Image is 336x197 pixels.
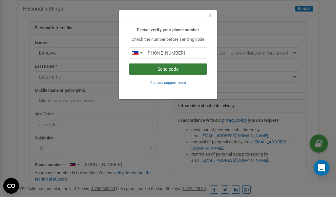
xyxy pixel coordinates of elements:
small: Contact support team [150,81,186,85]
a: Contact support team [150,80,186,85]
div: Telephone country code [129,48,144,58]
p: Check the number before sending code [129,37,207,43]
div: Open Intercom Messenger [314,160,329,176]
span: × [208,12,212,19]
button: Send code [129,63,207,75]
button: Open CMP widget [3,178,19,194]
button: Close [208,12,212,19]
b: Please verify your phone number [137,27,199,32]
input: 0905 123 4567 [129,47,207,59]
